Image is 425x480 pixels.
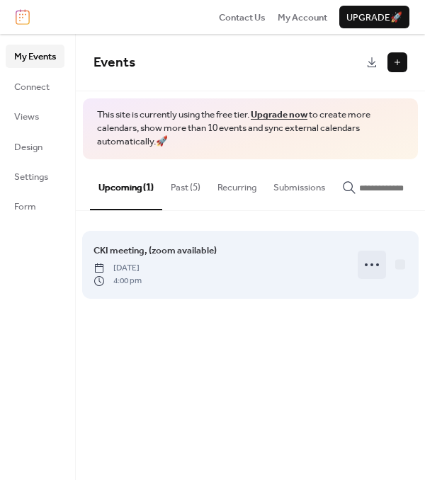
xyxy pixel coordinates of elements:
span: Settings [14,170,48,184]
a: Views [6,105,64,127]
a: Settings [6,165,64,188]
span: My Account [278,11,327,25]
a: CKI meeting, (zoom available) [93,243,217,258]
a: Form [6,195,64,217]
a: Design [6,135,64,158]
span: [DATE] [93,262,142,275]
a: Connect [6,75,64,98]
button: Submissions [265,159,334,209]
a: Contact Us [219,10,266,24]
span: Connect [14,80,50,94]
span: This site is currently using the free tier. to create more calendars, show more than 10 events an... [97,108,404,149]
button: Recurring [209,159,265,209]
button: Upcoming (1) [90,159,162,210]
button: Upgrade🚀 [339,6,409,28]
span: Contact Us [219,11,266,25]
span: Views [14,110,39,124]
span: My Events [14,50,56,64]
a: Upgrade now [251,105,307,124]
span: Form [14,200,36,214]
span: Design [14,140,42,154]
a: My Events [6,45,64,67]
span: 4:00 pm [93,275,142,287]
span: Upgrade 🚀 [346,11,402,25]
a: My Account [278,10,327,24]
img: logo [16,9,30,25]
button: Past (5) [162,159,209,209]
span: Events [93,50,135,76]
